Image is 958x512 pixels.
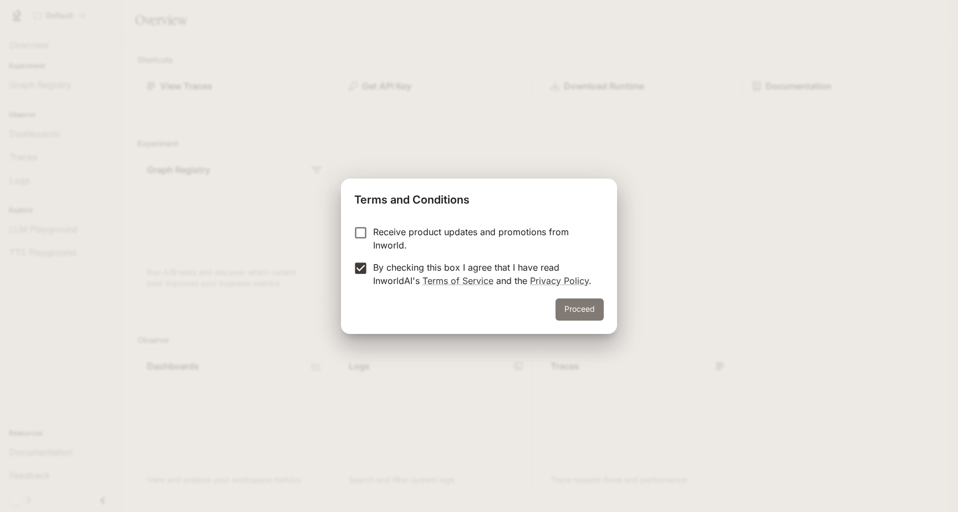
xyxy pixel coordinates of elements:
a: Privacy Policy [530,275,589,286]
button: Proceed [556,298,604,321]
h2: Terms and Conditions [341,179,617,216]
p: Receive product updates and promotions from Inworld. [373,225,595,252]
p: By checking this box I agree that I have read InworldAI's and the . [373,261,595,287]
a: Terms of Service [422,275,493,286]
